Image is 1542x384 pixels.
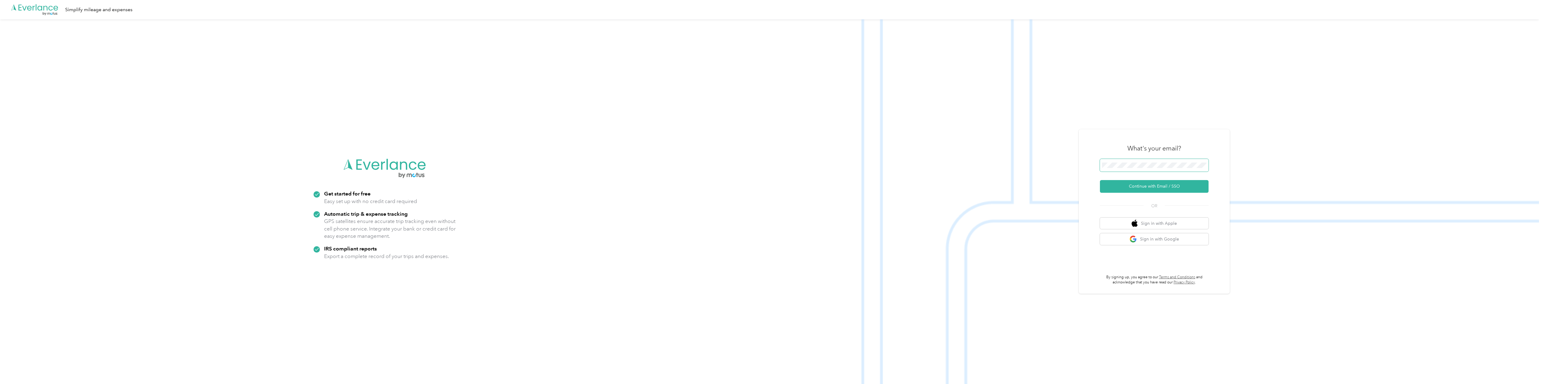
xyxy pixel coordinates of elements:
img: google logo [1129,235,1137,243]
strong: Get started for free [324,190,371,197]
img: apple logo [1132,220,1138,227]
button: apple logoSign in with Apple [1100,218,1209,229]
p: Easy set up with no credit card required [324,198,417,205]
p: By signing up, you agree to our and acknowledge that you have read our . [1100,275,1209,285]
button: google logoSign in with Google [1100,233,1209,245]
a: Terms and Conditions [1159,275,1195,279]
strong: IRS compliant reports [324,245,377,252]
div: Simplify mileage and expenses [65,6,132,14]
p: Export a complete record of your trips and expenses. [324,253,449,260]
p: GPS satellites ensure accurate trip tracking even without cell phone service. Integrate your bank... [324,218,456,240]
strong: Automatic trip & expense tracking [324,211,408,217]
h3: What's your email? [1127,144,1181,153]
span: OR [1144,203,1165,209]
a: Privacy Policy [1174,280,1195,285]
button: Continue with Email / SSO [1100,180,1209,193]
